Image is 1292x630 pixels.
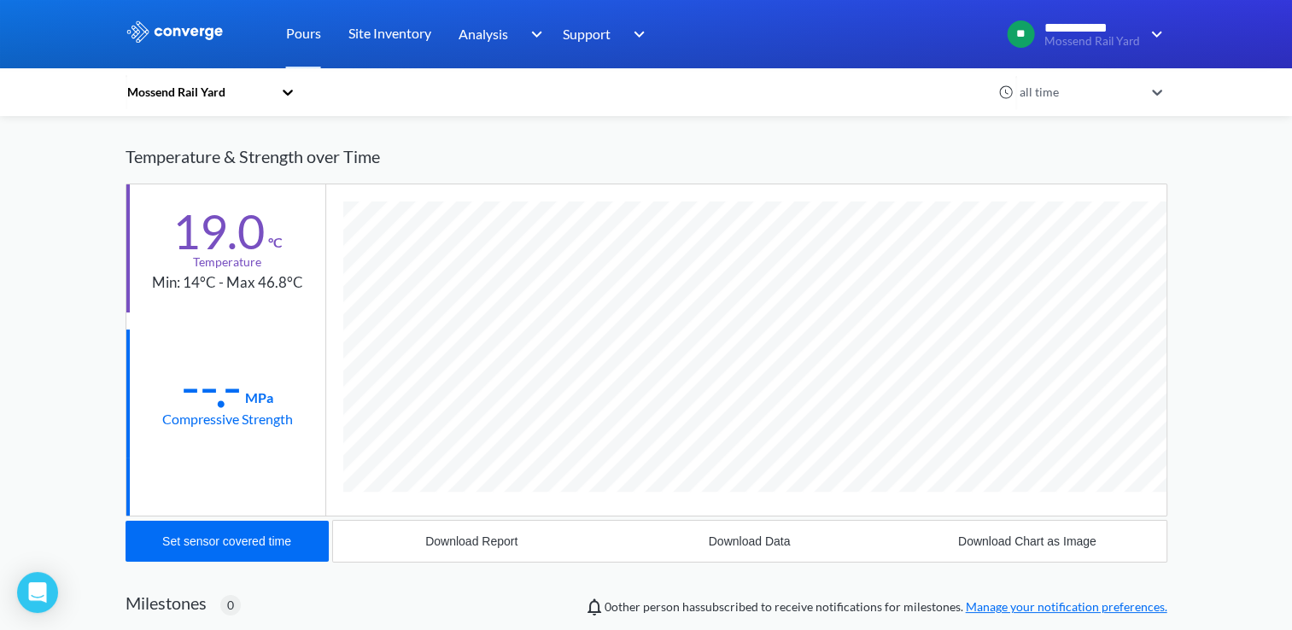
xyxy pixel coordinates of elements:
div: 19.0 [172,210,265,253]
div: --.- [181,365,242,408]
a: Manage your notification preferences. [966,599,1167,614]
span: 0 other [605,599,640,614]
img: downArrow.svg [1140,24,1167,44]
span: Support [563,23,611,44]
span: Analysis [459,23,508,44]
button: Download Data [611,521,888,562]
div: Download Report [425,534,517,548]
div: Temperature & Strength over Time [126,130,1167,184]
span: Mossend Rail Yard [1044,35,1140,48]
img: icon-clock.svg [998,85,1014,100]
span: person has subscribed to receive notifications for milestones. [605,598,1167,616]
button: Download Report [333,521,611,562]
div: Temperature [193,253,261,271]
img: notifications-icon.svg [584,597,605,617]
img: downArrow.svg [623,24,650,44]
button: Download Chart as Image [888,521,1166,562]
div: Compressive Strength [162,408,293,429]
span: 0 [227,596,234,615]
div: Mossend Rail Yard [126,83,272,102]
h2: Milestones [126,592,207,613]
div: Set sensor covered time [162,534,291,548]
img: downArrow.svg [519,24,547,44]
div: all time [1015,83,1143,102]
img: logo_ewhite.svg [126,20,225,43]
div: Download Data [709,534,791,548]
div: Open Intercom Messenger [17,572,58,613]
button: Set sensor covered time [126,521,329,562]
div: Download Chart as Image [958,534,1096,548]
div: Min: 14°C - Max 46.8°C [152,271,303,295]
